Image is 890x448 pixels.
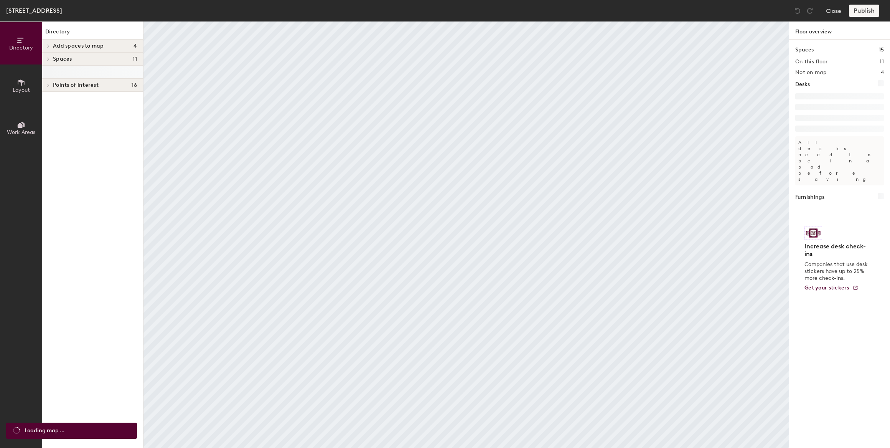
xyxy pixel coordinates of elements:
img: Undo [794,7,801,15]
span: Layout [13,87,30,93]
img: Redo [806,7,814,15]
span: 16 [132,82,137,88]
h2: On this floor [795,59,828,65]
span: Get your stickers [804,284,849,291]
span: Spaces [53,56,72,62]
span: Loading map ... [25,427,64,435]
span: Points of interest [53,82,99,88]
img: Sticker logo [804,226,822,240]
span: Work Areas [7,129,35,136]
h1: Furnishings [795,193,824,202]
span: 11 [133,56,137,62]
h4: Increase desk check-ins [804,243,870,258]
h2: Not on map [795,69,826,76]
button: Close [826,5,841,17]
p: Companies that use desk stickers have up to 25% more check-ins. [804,261,870,282]
h1: Directory [42,28,143,40]
div: [STREET_ADDRESS] [6,6,62,15]
h1: 15 [879,46,884,54]
h2: 11 [880,59,884,65]
span: Directory [9,45,33,51]
h2: 4 [881,69,884,76]
h1: Desks [795,80,810,89]
p: All desks need to be in a pod before saving [795,136,884,185]
h1: Spaces [795,46,814,54]
canvas: Map [143,21,789,448]
span: 4 [133,43,137,49]
span: Add spaces to map [53,43,104,49]
a: Get your stickers [804,285,859,291]
h1: Floor overview [789,21,890,40]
